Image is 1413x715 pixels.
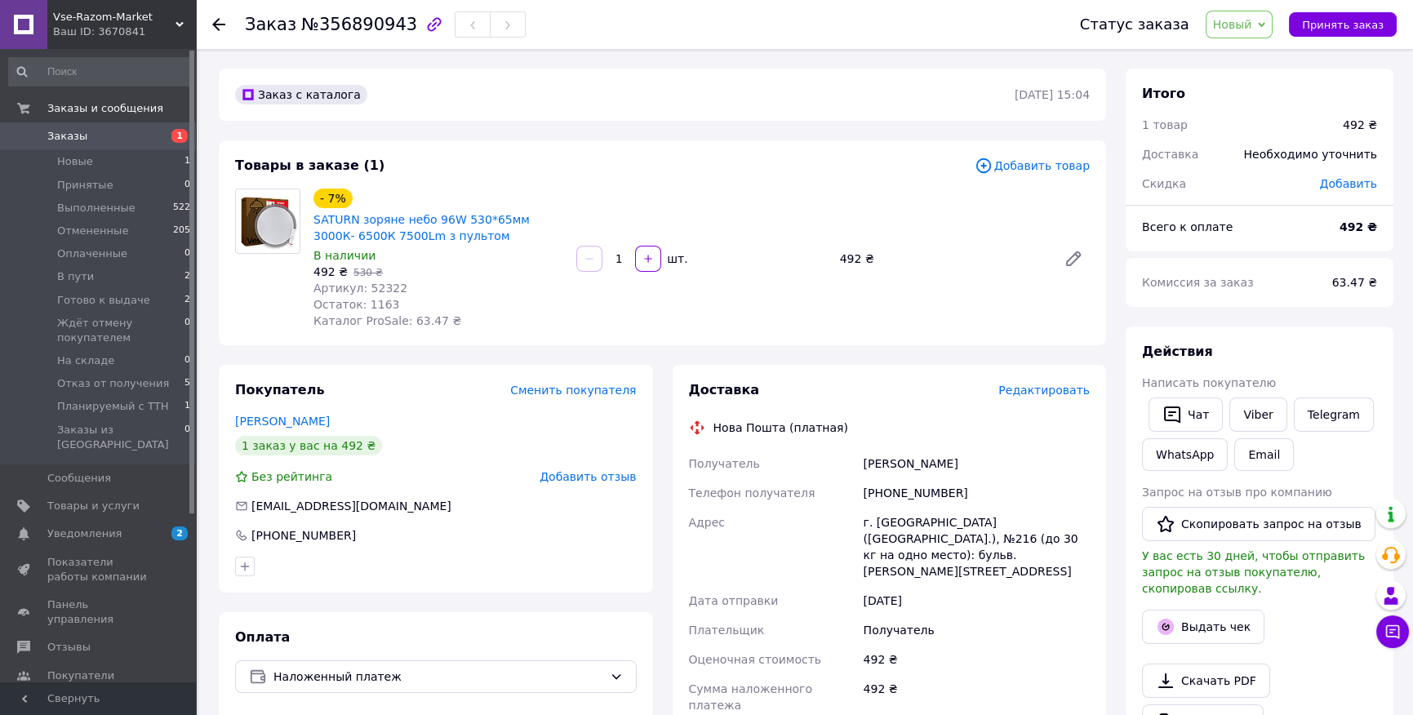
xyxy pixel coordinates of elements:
[235,158,384,173] span: Товары в заказе (1)
[689,624,765,637] span: Плательщик
[1340,220,1377,233] b: 492 ₴
[1294,397,1374,432] a: Telegram
[53,10,176,24] span: Vse-Razom-Market
[57,269,94,284] span: В пути
[1343,117,1377,133] div: 492 ₴
[663,251,689,267] div: шт.
[245,15,296,34] span: Заказ
[57,399,169,414] span: Планируемый с ТТН
[184,376,190,391] span: 5
[1142,486,1332,499] span: Запрос на отзыв про компанию
[1229,397,1286,432] a: Viber
[236,189,300,253] img: SATURN зоряне небо 96W 530*65мм 3000К- 6500К 7500Lm з пультом
[1057,242,1090,275] a: Редактировать
[57,178,113,193] span: Принятые
[57,154,93,169] span: Новые
[47,640,91,655] span: Отзывы
[833,247,1051,270] div: 492 ₴
[1142,344,1213,359] span: Действия
[1142,664,1270,698] a: Скачать PDF
[1142,610,1264,644] button: Выдать чек
[57,224,128,238] span: Отмененные
[47,555,151,584] span: Показатели работы компании
[47,668,114,683] span: Покупатели
[510,384,636,397] span: Сменить покупателя
[47,597,151,627] span: Панель управления
[173,224,190,238] span: 205
[184,178,190,193] span: 0
[57,293,150,308] span: Готово к выдаче
[47,471,111,486] span: Сообщения
[212,16,225,33] div: Вернуться назад
[1149,397,1223,432] button: Чат
[235,415,330,428] a: [PERSON_NAME]
[975,157,1090,175] span: Добавить товар
[313,189,353,208] div: - 7%
[47,129,87,144] span: Заказы
[1142,86,1185,101] span: Итого
[53,24,196,39] div: Ваш ID: 3670841
[47,101,163,116] span: Заказы и сообщения
[313,265,348,278] span: 492 ₴
[313,213,530,242] a: SATURN зоряне небо 96W 530*65мм 3000К- 6500К 7500Lm з пультом
[860,645,1093,674] div: 492 ₴
[689,486,815,500] span: Телефон получателя
[1234,136,1387,172] div: Необходимо уточнить
[184,353,190,368] span: 0
[860,449,1093,478] div: [PERSON_NAME]
[235,436,382,455] div: 1 заказ у вас на 492 ₴
[57,201,136,215] span: Выполненные
[1142,118,1188,131] span: 1 товар
[171,526,188,540] span: 2
[250,527,358,544] div: [PHONE_NUMBER]
[1142,438,1228,471] a: WhatsApp
[689,682,812,712] span: Сумма наложенного платежа
[184,399,190,414] span: 1
[689,516,725,529] span: Адрес
[47,499,140,513] span: Товары и услуги
[301,15,417,34] span: №356890943
[171,129,188,143] span: 1
[1142,507,1375,541] button: Скопировать запрос на отзыв
[8,57,192,87] input: Поиск
[273,668,603,686] span: Наложенный платеж
[1142,220,1233,233] span: Всего к оплате
[57,376,169,391] span: Отказ от получения
[1142,549,1365,595] span: У вас есть 30 дней, чтобы отправить запрос на отзыв покупателю, скопировав ссылку.
[313,298,399,311] span: Остаток: 1163
[313,249,375,262] span: В наличии
[57,423,184,452] span: Заказы из [GEOGRAPHIC_DATA]
[235,629,290,645] span: Оплата
[1015,88,1090,101] time: [DATE] 15:04
[235,382,324,397] span: Покупатель
[1289,12,1397,37] button: Принять заказ
[860,615,1093,645] div: Получатель
[1213,18,1252,31] span: Новый
[173,201,190,215] span: 522
[235,85,367,104] div: Заказ с каталога
[1320,177,1377,190] span: Добавить
[1332,276,1377,289] span: 63.47 ₴
[184,293,190,308] span: 2
[184,246,190,261] span: 0
[57,316,184,345] span: Ждёт отмену покупателем
[998,384,1090,397] span: Редактировать
[1376,615,1409,648] button: Чат с покупателем
[1142,276,1254,289] span: Комиссия за заказ
[860,508,1093,586] div: г. [GEOGRAPHIC_DATA] ([GEOGRAPHIC_DATA].), №216 (до 30 кг на одно место): бульв. [PERSON_NAME][ST...
[313,282,407,295] span: Артикул: 52322
[1142,376,1276,389] span: Написать покупателю
[353,267,383,278] span: 530 ₴
[251,500,451,513] span: [EMAIL_ADDRESS][DOMAIN_NAME]
[689,594,779,607] span: Дата отправки
[184,269,190,284] span: 2
[47,526,122,541] span: Уведомления
[57,246,127,261] span: Оплаченные
[709,420,852,436] div: Нова Пошта (платная)
[1142,148,1198,161] span: Доставка
[1080,16,1189,33] div: Статус заказа
[1302,19,1384,31] span: Принять заказ
[1234,438,1294,471] button: Email
[860,586,1093,615] div: [DATE]
[1142,177,1186,190] span: Скидка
